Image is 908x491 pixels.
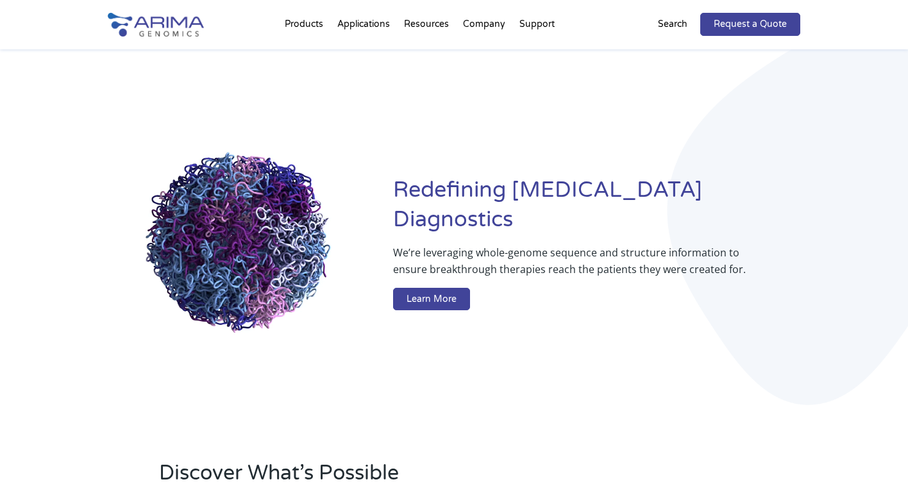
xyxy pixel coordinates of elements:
a: Request a Quote [700,13,800,36]
a: Learn More [393,288,470,311]
p: We’re leveraging whole-genome sequence and structure information to ensure breakthrough therapies... [393,244,749,288]
img: Arima-Genomics-logo [108,13,204,37]
p: Search [658,16,687,33]
h1: Redefining [MEDICAL_DATA] Diagnostics [393,176,800,244]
